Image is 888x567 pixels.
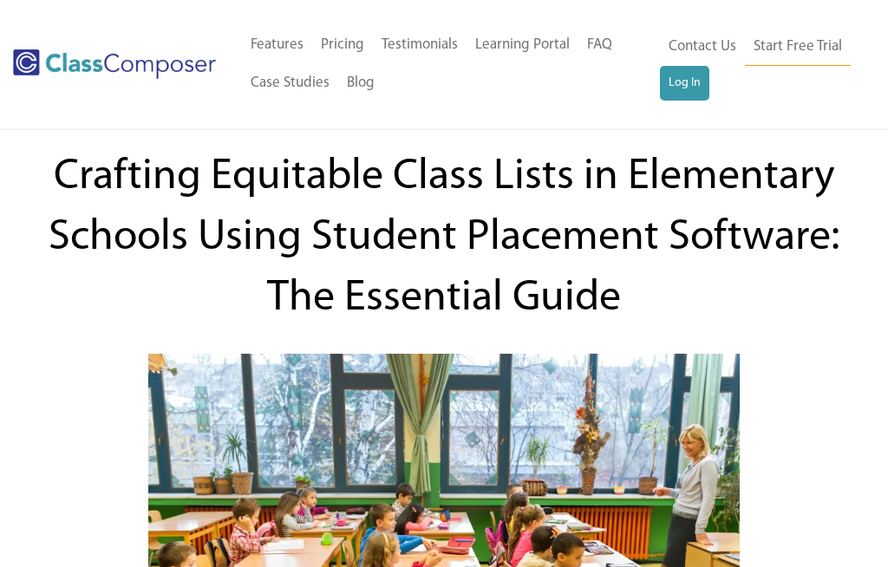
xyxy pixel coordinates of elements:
a: Log In [660,66,709,101]
a: Pricing [312,26,373,64]
img: Class Composer [13,49,216,79]
a: Start Free Trial [745,28,851,67]
a: Testimonials [373,26,467,64]
a: FAQ [578,26,621,64]
nav: Header Menu [660,28,863,101]
span: Crafting Equitable Class Lists in Elementary Schools Using Student Placement Software: The Essent... [49,155,839,321]
nav: Header Menu [242,26,660,102]
a: Contact Us [660,28,745,66]
a: Blog [338,64,383,102]
a: Features [242,26,312,64]
a: Case Studies [242,64,338,102]
a: Learning Portal [467,26,578,64]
